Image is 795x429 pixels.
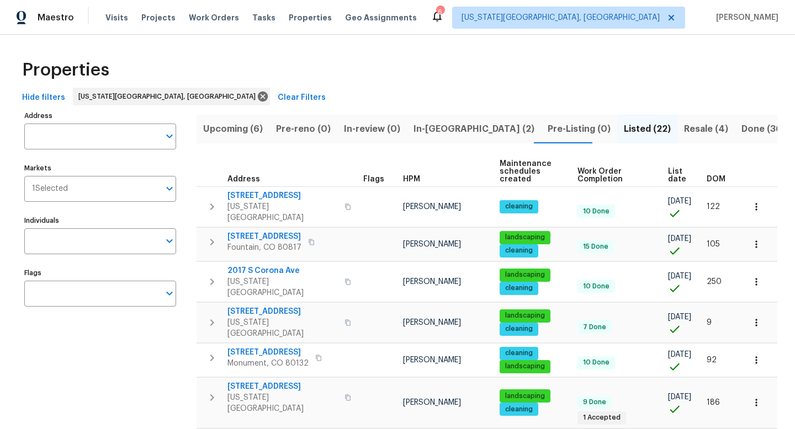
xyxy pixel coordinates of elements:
[276,121,331,137] span: Pre-reno (0)
[668,272,691,280] span: [DATE]
[707,278,722,286] span: 250
[227,306,338,317] span: [STREET_ADDRESS]
[707,399,720,406] span: 186
[501,311,549,320] span: landscaping
[345,12,417,23] span: Geo Assignments
[403,278,461,286] span: [PERSON_NAME]
[624,121,671,137] span: Listed (22)
[227,242,301,253] span: Fountain, CO 80817
[22,65,109,76] span: Properties
[741,121,792,137] span: Done (364)
[501,392,549,401] span: landscaping
[24,270,176,276] label: Flags
[227,358,309,369] span: Monument, CO 80132
[203,121,263,137] span: Upcoming (6)
[403,319,461,326] span: [PERSON_NAME]
[707,203,720,211] span: 122
[227,381,338,392] span: [STREET_ADDRESS]
[227,201,338,223] span: [US_STATE][GEOGRAPHIC_DATA]
[579,207,614,216] span: 10 Done
[579,358,614,367] span: 10 Done
[189,12,239,23] span: Work Orders
[22,91,65,105] span: Hide filters
[707,240,720,248] span: 105
[32,184,68,194] span: 1 Selected
[501,246,537,255] span: cleaning
[501,348,537,358] span: cleaning
[227,392,338,414] span: [US_STATE][GEOGRAPHIC_DATA]
[24,217,176,224] label: Individuals
[227,347,309,358] span: [STREET_ADDRESS]
[501,270,549,280] span: landscaping
[403,240,461,248] span: [PERSON_NAME]
[579,413,625,422] span: 1 Accepted
[668,235,691,243] span: [DATE]
[668,168,688,183] span: List date
[707,319,712,326] span: 9
[501,405,537,414] span: cleaning
[227,231,301,242] span: [STREET_ADDRESS]
[577,168,649,183] span: Work Order Completion
[501,202,537,211] span: cleaning
[462,12,660,23] span: [US_STATE][GEOGRAPHIC_DATA], [GEOGRAPHIC_DATA]
[24,112,176,119] label: Address
[227,317,338,339] span: [US_STATE][GEOGRAPHIC_DATA]
[684,121,728,137] span: Resale (4)
[501,324,537,334] span: cleaning
[252,14,275,22] span: Tasks
[162,128,177,144] button: Open
[363,175,384,183] span: Flags
[668,313,691,321] span: [DATE]
[501,283,537,293] span: cleaning
[227,276,338,298] span: [US_STATE][GEOGRAPHIC_DATA]
[227,175,260,183] span: Address
[579,242,613,251] span: 15 Done
[162,181,177,196] button: Open
[668,351,691,358] span: [DATE]
[500,160,559,183] span: Maintenance schedules created
[668,197,691,205] span: [DATE]
[38,12,74,23] span: Maestro
[501,362,549,371] span: landscaping
[579,282,614,291] span: 10 Done
[227,265,338,276] span: 2017 S Corona Ave
[78,91,260,102] span: [US_STATE][GEOGRAPHIC_DATA], [GEOGRAPHIC_DATA]
[162,286,177,301] button: Open
[344,121,400,137] span: In-review (0)
[289,12,332,23] span: Properties
[105,12,128,23] span: Visits
[403,175,420,183] span: HPM
[548,121,611,137] span: Pre-Listing (0)
[403,399,461,406] span: [PERSON_NAME]
[579,323,611,332] span: 7 Done
[227,190,338,201] span: [STREET_ADDRESS]
[668,393,691,401] span: [DATE]
[273,88,330,108] button: Clear Filters
[141,12,176,23] span: Projects
[414,121,534,137] span: In-[GEOGRAPHIC_DATA] (2)
[18,88,70,108] button: Hide filters
[712,12,778,23] span: [PERSON_NAME]
[73,88,270,105] div: [US_STATE][GEOGRAPHIC_DATA], [GEOGRAPHIC_DATA]
[707,175,725,183] span: DOM
[707,356,717,364] span: 92
[403,203,461,211] span: [PERSON_NAME]
[501,233,549,242] span: landscaping
[436,7,444,18] div: 6
[403,356,461,364] span: [PERSON_NAME]
[278,91,326,105] span: Clear Filters
[24,165,176,171] label: Markets
[162,233,177,249] button: Open
[579,398,611,407] span: 9 Done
